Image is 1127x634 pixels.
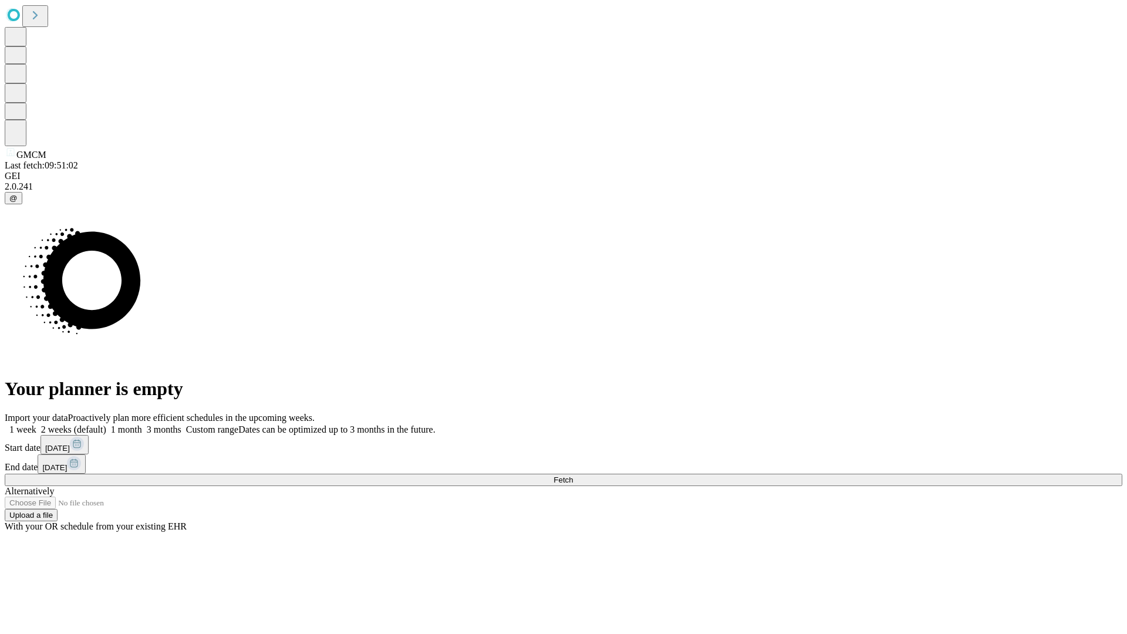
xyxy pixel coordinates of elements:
[5,486,54,496] span: Alternatively
[238,424,435,434] span: Dates can be optimized up to 3 months in the future.
[9,194,18,203] span: @
[41,424,106,434] span: 2 weeks (default)
[5,160,78,170] span: Last fetch: 09:51:02
[5,454,1122,474] div: End date
[5,435,1122,454] div: Start date
[186,424,238,434] span: Custom range
[9,424,36,434] span: 1 week
[41,435,89,454] button: [DATE]
[554,475,573,484] span: Fetch
[5,171,1122,181] div: GEI
[42,463,67,472] span: [DATE]
[16,150,46,160] span: GMCM
[5,378,1122,400] h1: Your planner is empty
[68,413,315,423] span: Proactively plan more efficient schedules in the upcoming weeks.
[111,424,142,434] span: 1 month
[38,454,86,474] button: [DATE]
[147,424,181,434] span: 3 months
[45,444,70,453] span: [DATE]
[5,181,1122,192] div: 2.0.241
[5,474,1122,486] button: Fetch
[5,521,187,531] span: With your OR schedule from your existing EHR
[5,192,22,204] button: @
[5,413,68,423] span: Import your data
[5,509,58,521] button: Upload a file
